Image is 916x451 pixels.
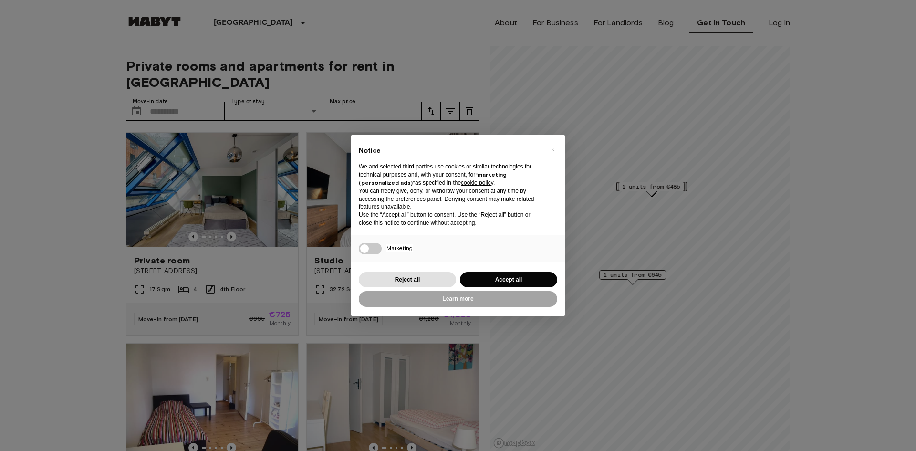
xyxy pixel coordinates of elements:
[461,179,493,186] a: cookie policy
[359,163,542,187] p: We and selected third parties use cookies or similar technologies for technical purposes and, wit...
[359,291,557,307] button: Learn more
[359,187,542,211] p: You can freely give, deny, or withdraw your consent at any time by accessing the preferences pane...
[359,146,542,156] h2: Notice
[460,272,557,288] button: Accept all
[359,272,456,288] button: Reject all
[359,171,507,186] strong: “marketing (personalized ads)”
[545,142,560,157] button: Close this notice
[551,144,554,156] span: ×
[386,244,413,252] span: Marketing
[359,211,542,227] p: Use the “Accept all” button to consent. Use the “Reject all” button or close this notice to conti...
